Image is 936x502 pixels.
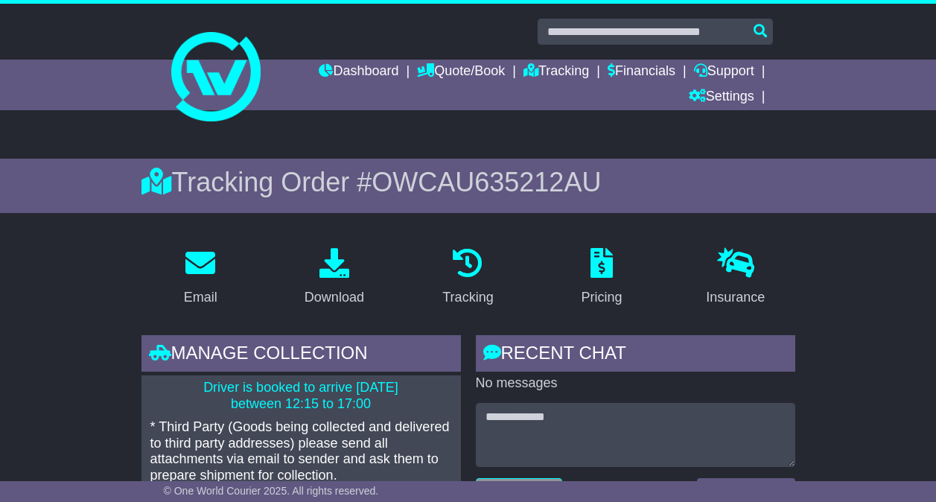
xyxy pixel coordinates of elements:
[319,60,398,85] a: Dashboard
[150,419,452,483] p: * Third Party (Goods being collected and delivered to third party addresses) please send all atta...
[174,243,227,313] a: Email
[433,243,503,313] a: Tracking
[582,287,623,308] div: Pricing
[150,380,452,412] p: Driver is booked to arrive [DATE] between 12:15 to 17:00
[305,287,364,308] div: Download
[442,287,493,308] div: Tracking
[164,485,379,497] span: © One World Courier 2025. All rights reserved.
[608,60,675,85] a: Financials
[696,243,774,313] a: Insurance
[141,166,795,198] div: Tracking Order #
[706,287,765,308] div: Insurance
[372,167,601,197] span: OWCAU635212AU
[694,60,754,85] a: Support
[417,60,505,85] a: Quote/Book
[184,287,217,308] div: Email
[523,60,589,85] a: Tracking
[141,335,461,375] div: Manage collection
[689,85,754,110] a: Settings
[476,375,795,392] p: No messages
[476,335,795,375] div: RECENT CHAT
[572,243,632,313] a: Pricing
[295,243,374,313] a: Download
